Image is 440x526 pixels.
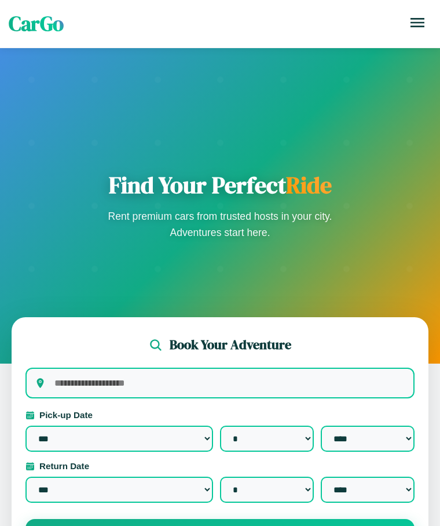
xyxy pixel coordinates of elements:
h2: Book Your Adventure [170,336,291,354]
label: Return Date [25,461,415,471]
p: Rent premium cars from trusted hosts in your city. Adventures start here. [104,208,336,241]
span: Ride [286,169,332,201]
h1: Find Your Perfect [104,171,336,199]
label: Pick-up Date [25,410,415,420]
span: CarGo [9,10,64,38]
